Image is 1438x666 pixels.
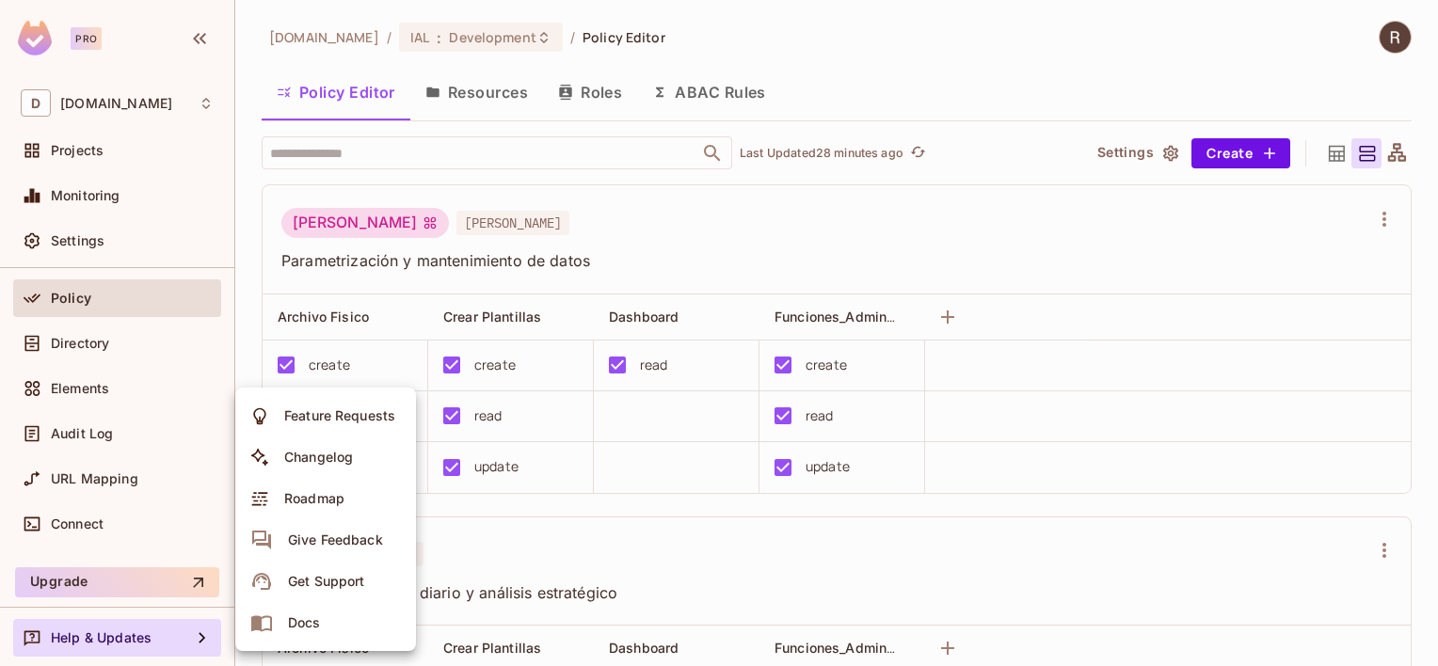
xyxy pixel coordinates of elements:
[284,448,353,467] div: Changelog
[288,531,383,549] div: Give Feedback
[288,572,364,591] div: Get Support
[284,406,395,425] div: Feature Requests
[288,613,321,632] div: Docs
[284,489,344,508] div: Roadmap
